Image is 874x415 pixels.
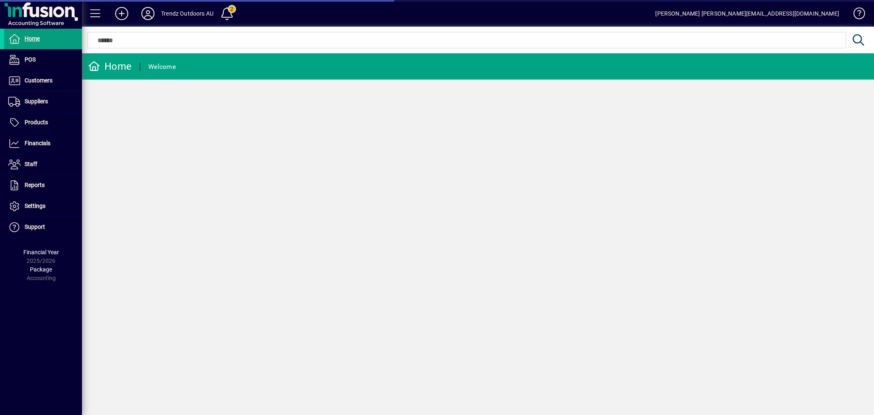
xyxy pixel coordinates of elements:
button: Add [109,6,135,21]
a: Settings [4,196,82,217]
div: Trendz Outdoors AU [161,7,213,20]
span: Financials [25,140,50,146]
a: POS [4,50,82,70]
span: Suppliers [25,98,48,105]
span: Settings [25,203,45,209]
span: Reports [25,182,45,188]
a: Knowledge Base [847,2,864,28]
span: Products [25,119,48,125]
span: Customers [25,77,52,84]
span: Package [30,266,52,273]
span: Financial Year [23,249,59,255]
span: POS [25,56,36,63]
a: Financials [4,133,82,154]
a: Staff [4,154,82,175]
div: Welcome [148,60,176,73]
a: Support [4,217,82,237]
a: Reports [4,175,82,196]
a: Suppliers [4,91,82,112]
a: Products [4,112,82,133]
span: Staff [25,161,37,167]
div: [PERSON_NAME] [PERSON_NAME][EMAIL_ADDRESS][DOMAIN_NAME] [655,7,839,20]
span: Home [25,35,40,42]
button: Profile [135,6,161,21]
div: Home [88,60,132,73]
a: Customers [4,71,82,91]
span: Support [25,223,45,230]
